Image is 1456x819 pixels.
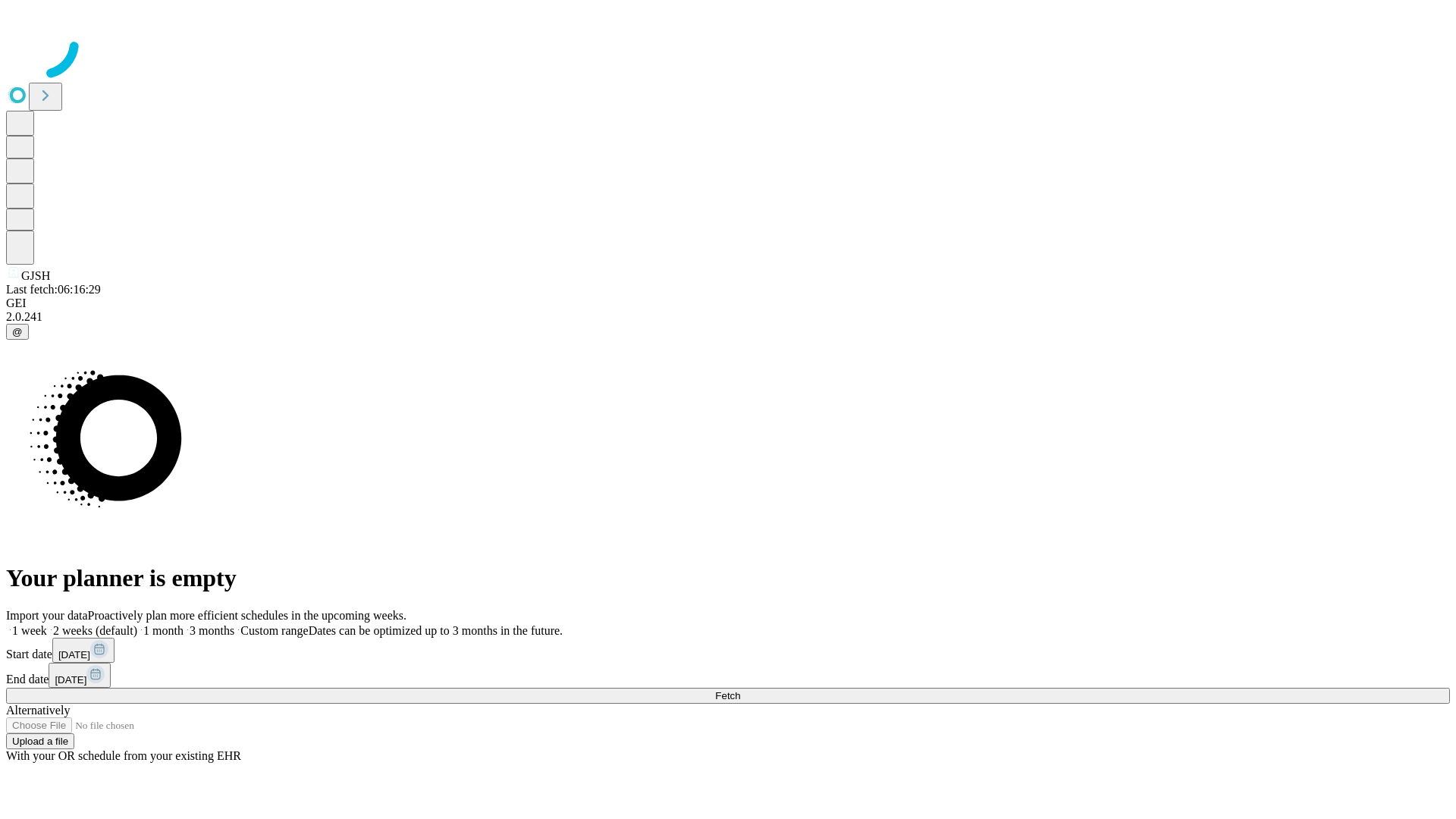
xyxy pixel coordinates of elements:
[55,674,86,686] span: [DATE]
[6,283,101,296] span: Last fetch: 06:16:29
[88,609,406,622] span: Proactively plan more efficient schedules in the upcoming weeks.
[21,269,50,282] span: GJSH
[52,638,115,663] button: [DATE]
[6,733,74,749] button: Upload a file
[6,749,241,762] span: With your OR schedule from your existing EHR
[309,624,563,637] span: Dates can be optimized up to 3 months in the future.
[6,310,1450,324] div: 2.0.241
[6,609,88,622] span: Import your data
[240,624,308,637] span: Custom range
[49,663,111,688] button: [DATE]
[53,624,137,637] span: 2 weeks (default)
[6,704,70,717] span: Alternatively
[58,649,90,661] span: [DATE]
[6,297,1450,310] div: GEI
[6,564,1450,592] h1: Your planner is empty
[6,324,29,340] button: @
[143,624,184,637] span: 1 month
[6,688,1450,704] button: Fetch
[6,663,1450,688] div: End date
[190,624,234,637] span: 3 months
[12,326,23,337] span: @
[6,638,1450,663] div: Start date
[12,624,47,637] span: 1 week
[715,690,740,701] span: Fetch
